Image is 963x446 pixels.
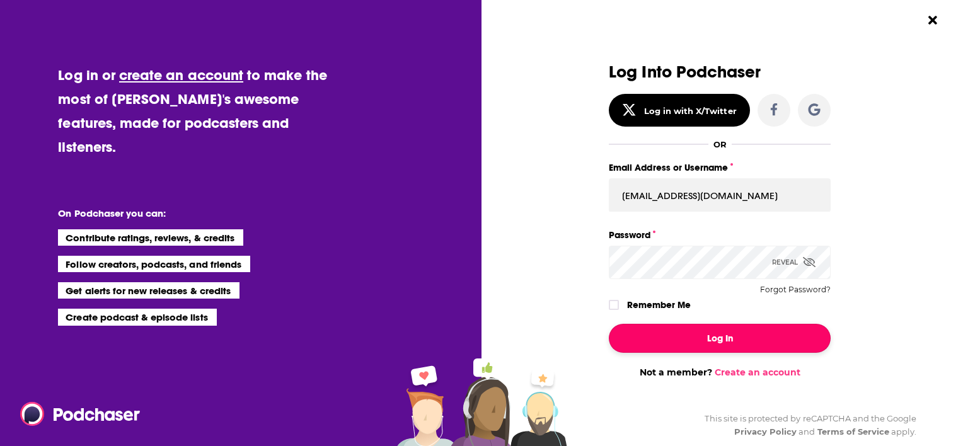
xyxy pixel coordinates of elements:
[58,256,250,272] li: Follow creators, podcasts, and friends
[20,402,141,426] img: Podchaser - Follow, Share and Rate Podcasts
[119,66,243,84] a: create an account
[58,229,243,246] li: Contribute ratings, reviews, & credits
[695,412,916,438] div: This site is protected by reCAPTCHA and the Google and apply.
[58,207,310,219] li: On Podchaser you can:
[644,106,737,116] div: Log in with X/Twitter
[609,94,750,127] button: Log in with X/Twitter
[609,63,831,81] h3: Log Into Podchaser
[713,139,727,149] div: OR
[627,297,691,313] label: Remember Me
[609,367,831,378] div: Not a member?
[734,426,797,437] a: Privacy Policy
[921,8,945,32] button: Close Button
[772,246,816,279] div: Reveal
[760,285,831,294] button: Forgot Password?
[609,178,831,212] input: Email Address or Username
[609,227,831,243] label: Password
[609,159,831,176] label: Email Address or Username
[20,402,131,426] a: Podchaser - Follow, Share and Rate Podcasts
[58,282,239,299] li: Get alerts for new releases & credits
[609,324,831,353] button: Log In
[58,309,216,325] li: Create podcast & episode lists
[715,367,800,378] a: Create an account
[817,426,890,437] a: Terms of Service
